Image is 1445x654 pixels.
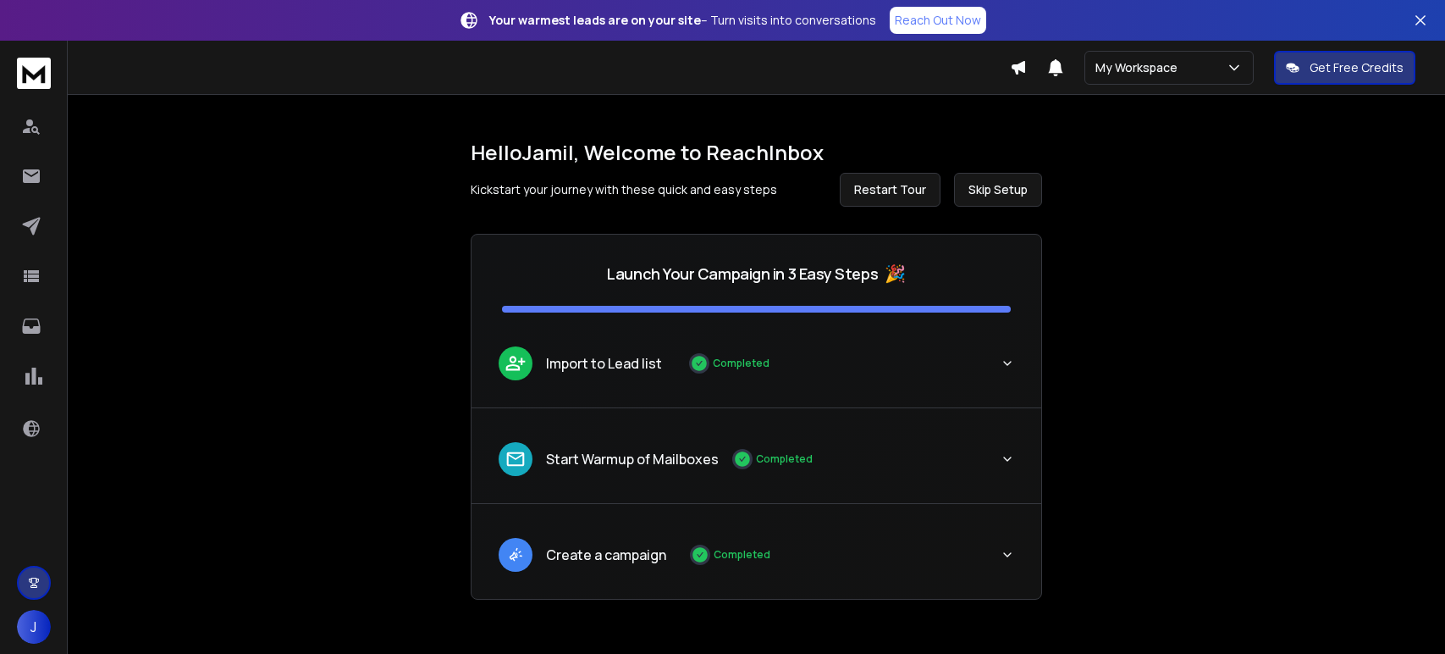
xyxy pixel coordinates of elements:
[505,448,527,470] img: lead
[489,12,876,29] p: – Turn visits into conversations
[607,262,878,285] p: Launch Your Campaign in 3 Easy Steps
[895,12,981,29] p: Reach Out Now
[505,352,527,374] img: lead
[885,262,906,285] span: 🎉
[471,139,1042,166] h1: Hello Jamil , Welcome to ReachInbox
[546,449,719,469] p: Start Warmup of Mailboxes
[713,357,769,370] p: Completed
[756,452,813,466] p: Completed
[1310,59,1404,76] p: Get Free Credits
[1274,51,1415,85] button: Get Free Credits
[489,12,701,28] strong: Your warmest leads are on your site
[471,181,777,198] p: Kickstart your journey with these quick and easy steps
[17,610,51,644] button: J
[472,333,1041,407] button: leadImport to Lead listCompleted
[546,353,662,374] p: Import to Lead list
[17,58,51,89] img: logo
[472,429,1041,503] button: leadStart Warmup of MailboxesCompleted
[890,7,986,34] a: Reach Out Now
[968,181,1028,198] span: Skip Setup
[505,544,527,565] img: lead
[1095,59,1184,76] p: My Workspace
[472,524,1041,599] button: leadCreate a campaignCompleted
[714,548,770,562] p: Completed
[840,173,940,207] button: Restart Tour
[546,545,666,565] p: Create a campaign
[954,173,1042,207] button: Skip Setup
